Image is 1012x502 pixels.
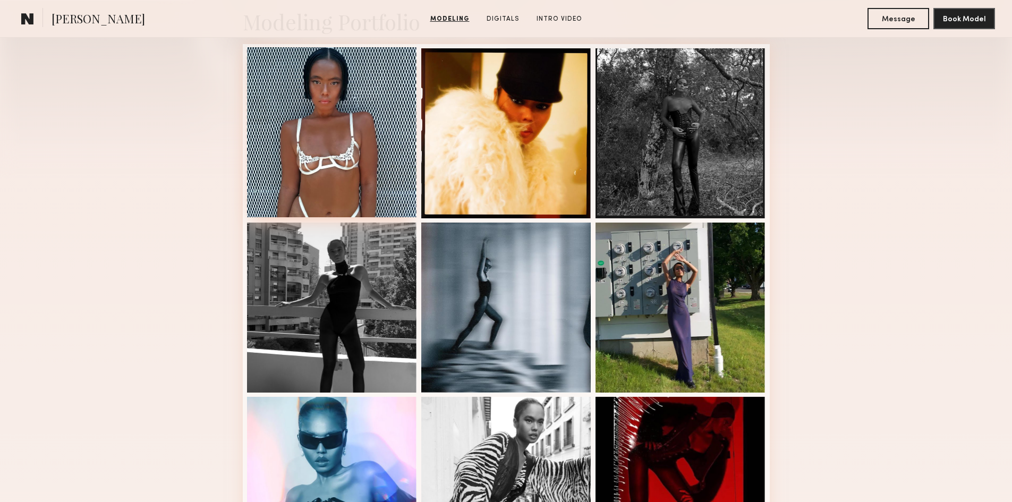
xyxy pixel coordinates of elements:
[933,14,995,23] a: Book Model
[532,14,586,24] a: Intro Video
[482,14,524,24] a: Digitals
[52,11,145,29] span: [PERSON_NAME]
[868,8,929,29] button: Message
[426,14,474,24] a: Modeling
[933,8,995,29] button: Book Model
